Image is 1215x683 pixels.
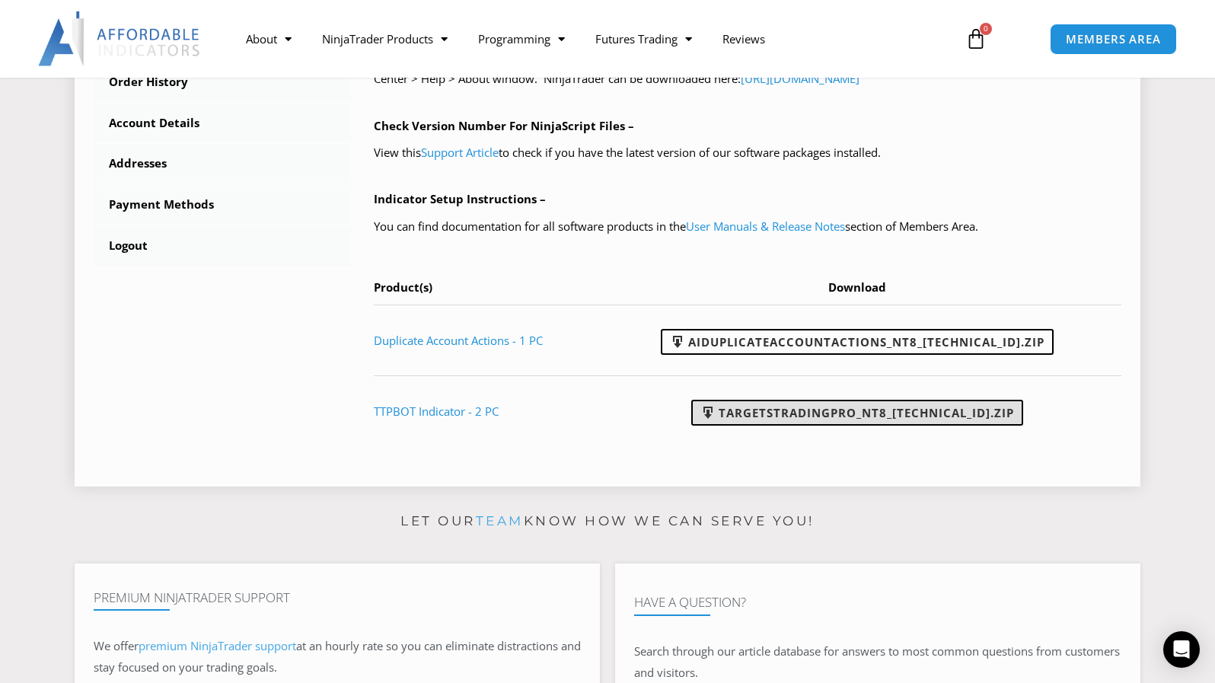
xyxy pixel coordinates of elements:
span: Download [828,279,886,295]
a: About [231,21,307,56]
a: Support Article [421,145,499,160]
a: Account Details [94,104,351,143]
b: Check Version Number For NinjaScript Files – [374,118,634,133]
p: Let our know how we can serve you! [75,509,1140,534]
a: Order History [94,62,351,102]
span: MEMBERS AREA [1066,34,1161,45]
a: Addresses [94,144,351,184]
div: Open Intercom Messenger [1163,631,1200,668]
a: TargetsTradingPro_NT8_[TECHNICAL_ID].zip [691,400,1023,426]
a: MEMBERS AREA [1050,24,1177,55]
p: You can find documentation for all software products in the section of Members Area. [374,216,1122,238]
b: Indicator Setup Instructions – [374,191,546,206]
span: We offer [94,638,139,653]
p: View this to check if you have the latest version of our software packages installed. [374,142,1122,164]
a: Reviews [707,21,780,56]
a: TTPBOT Indicator - 2 PC [374,404,499,419]
a: Duplicate Account Actions - 1 PC [374,333,543,348]
a: Payment Methods [94,185,351,225]
a: Programming [463,21,580,56]
span: Product(s) [374,279,432,295]
a: Futures Trading [580,21,707,56]
nav: Menu [231,21,948,56]
a: team [476,513,524,528]
a: NinjaTrader Products [307,21,463,56]
span: at an hourly rate so you can eliminate distractions and stay focused on your trading goals. [94,638,581,675]
a: Logout [94,226,351,266]
span: 0 [980,23,992,35]
a: premium NinjaTrader support [139,638,296,653]
a: [URL][DOMAIN_NAME] [741,71,859,86]
a: AIDuplicateAccountActions_NT8_[TECHNICAL_ID].zip [661,329,1054,355]
img: LogoAI | Affordable Indicators – NinjaTrader [38,11,202,66]
a: 0 [942,17,1009,61]
a: User Manuals & Release Notes [686,219,845,234]
h4: Premium NinjaTrader Support [94,590,581,605]
h4: Have A Question? [634,595,1121,610]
